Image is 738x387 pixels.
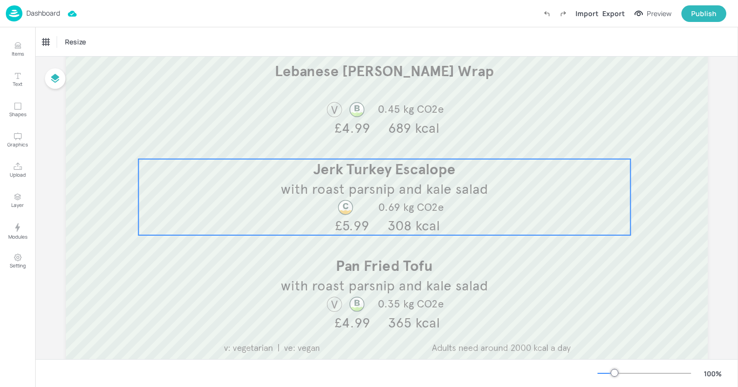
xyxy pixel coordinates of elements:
img: logo-86c26b7e.jpg [6,5,22,21]
button: Preview [629,6,677,21]
span: £4.99 [334,314,370,331]
span: 365 kcal [388,314,440,331]
span: Resize [63,37,88,47]
span: £5.99 [335,217,369,234]
span: Lebanese [PERSON_NAME] Wrap [275,62,494,80]
label: Redo (Ctrl + Y) [555,5,572,22]
div: Publish [691,8,717,19]
span: Pan Fried Tofu [336,257,433,275]
div: Preview [647,8,672,19]
span: 308 kcal [388,217,440,234]
span: £4.99 [334,120,370,137]
span: 689 kcal [388,120,439,137]
button: Publish [681,5,726,22]
span: 0.35 kg CO2e [378,297,444,310]
p: Dashboard [26,10,60,17]
div: Export [602,8,625,19]
span: with roast parsnip and kale salad [281,181,488,198]
label: Undo (Ctrl + Z) [538,5,555,22]
span: Jerk Turkey Escalope [313,160,455,178]
span: 0.45 kg CO2e [378,102,444,116]
span: with roast parsnip and kale salad [281,277,488,294]
div: 100 % [701,368,724,379]
span: 0.69 kg CO2e [378,201,444,214]
div: Import [575,8,598,19]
